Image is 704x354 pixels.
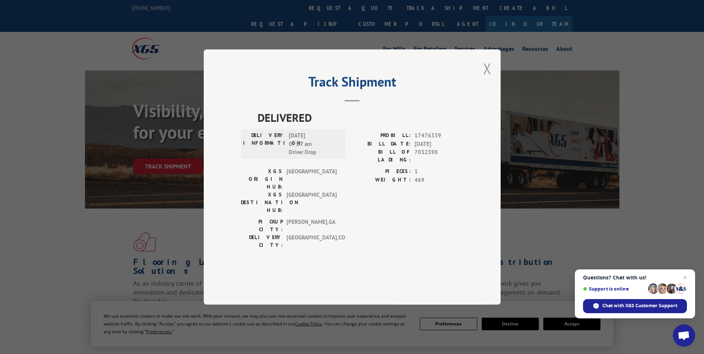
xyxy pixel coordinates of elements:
span: Chat with XGS Customer Support [602,302,677,309]
span: Close chat [681,273,690,282]
div: Open chat [673,324,695,347]
span: [DATE] 07:57 am Driver Drop [289,131,339,157]
label: DELIVERY INFORMATION: [243,131,285,157]
h2: Track Shipment [241,76,464,91]
span: [GEOGRAPHIC_DATA] , CO [286,233,337,249]
label: BILL OF LADING: [352,148,411,164]
span: [GEOGRAPHIC_DATA] [286,191,337,214]
span: 17476339 [415,131,464,140]
div: Chat with XGS Customer Support [583,299,687,313]
span: [GEOGRAPHIC_DATA] [286,167,337,191]
label: XGS ORIGIN HUB: [241,167,283,191]
label: BILL DATE: [352,140,411,148]
span: 7032398 [415,148,464,164]
span: DELIVERED [258,109,464,126]
label: PROBILL: [352,131,411,140]
button: Close modal [483,59,491,78]
span: [PERSON_NAME] , GA [286,218,337,233]
label: DELIVERY CITY: [241,233,283,249]
span: 469 [415,176,464,184]
span: Support is online [583,286,645,292]
span: [DATE] [415,140,464,148]
span: 1 [415,167,464,176]
label: PICKUP CITY: [241,218,283,233]
span: Questions? Chat with us! [583,275,687,281]
label: XGS DESTINATION HUB: [241,191,283,214]
label: PIECES: [352,167,411,176]
label: WEIGHT: [352,176,411,184]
